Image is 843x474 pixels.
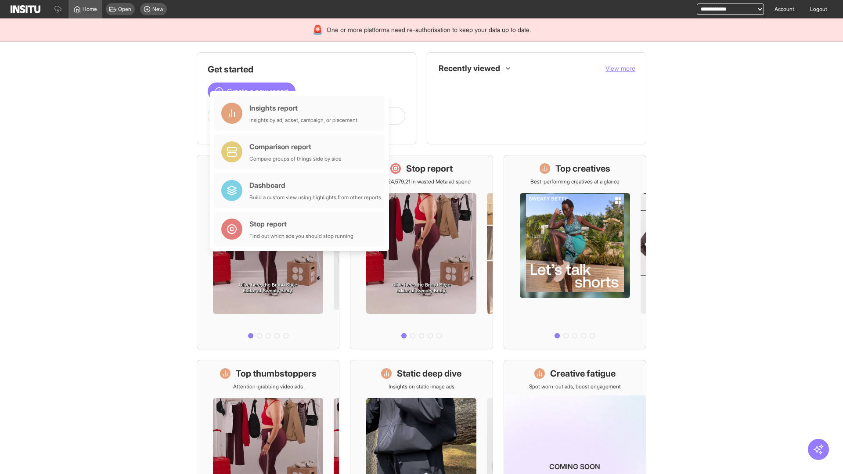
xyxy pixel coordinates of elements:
h1: Static deep dive [397,367,461,380]
a: Stop reportSave £24,579.21 in wasted Meta ad spend [350,155,493,349]
div: Insights by ad, adset, campaign, or placement [249,117,357,124]
p: Insights on static image ads [389,383,454,390]
a: Top creativesBest-performing creatives at a glance [504,155,646,349]
div: Comparison report [249,141,342,152]
a: What's live nowSee all active ads instantly [197,155,339,349]
span: One or more platforms need re-authorisation to keep your data up to date. [327,25,531,34]
p: Save £24,579.21 in wasted Meta ad spend [372,178,471,185]
h1: Top creatives [555,162,610,175]
span: New [152,6,163,13]
div: Compare groups of things side by side [249,155,342,162]
span: View more [605,65,635,72]
div: Stop report [249,219,353,229]
button: Create a new report [208,83,295,100]
div: 🚨 [312,24,323,36]
div: Build a custom view using highlights from other reports [249,194,381,201]
h1: Get started [208,63,405,75]
div: Find out which ads you should stop running [249,233,353,240]
p: Attention-grabbing video ads [233,383,303,390]
p: Best-performing creatives at a glance [530,178,620,185]
img: Logo [11,5,40,13]
h1: Top thumbstoppers [236,367,317,380]
button: View more [605,64,635,73]
span: Open [118,6,131,13]
div: Dashboard [249,180,381,190]
span: Home [83,6,97,13]
div: Insights report [249,103,357,113]
span: Create a new report [227,86,288,97]
h1: Stop report [406,162,453,175]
